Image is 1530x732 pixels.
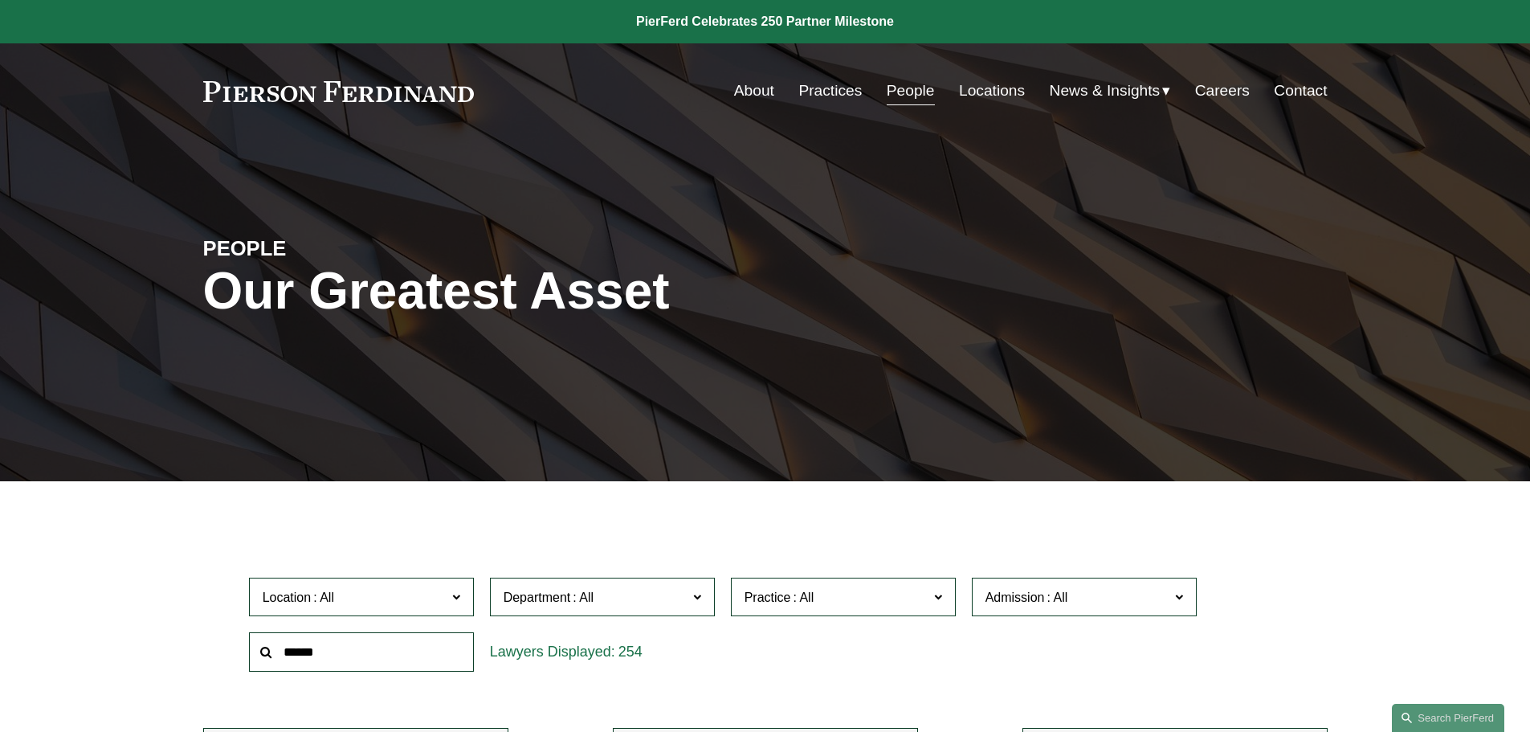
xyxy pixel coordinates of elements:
span: Practice [745,591,791,604]
span: 254 [618,644,643,660]
a: Practices [798,76,862,106]
h4: PEOPLE [203,235,484,261]
span: Location [263,591,312,604]
a: Contact [1274,76,1327,106]
a: People [887,76,935,106]
a: Careers [1195,76,1250,106]
a: Locations [959,76,1025,106]
a: Search this site [1392,704,1504,732]
span: Department [504,591,571,604]
span: Admission [985,591,1045,604]
a: About [734,76,774,106]
a: folder dropdown [1050,76,1171,106]
span: News & Insights [1050,77,1161,105]
h1: Our Greatest Asset [203,262,953,321]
